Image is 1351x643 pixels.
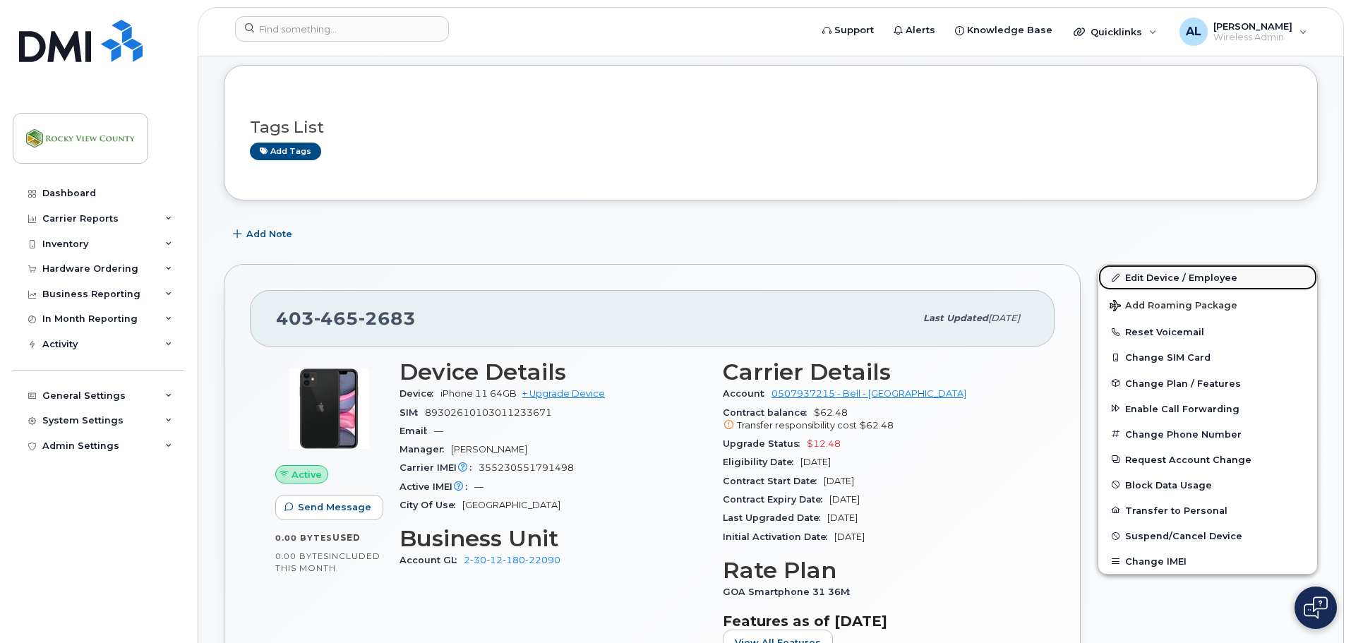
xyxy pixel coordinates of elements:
[400,388,440,399] span: Device
[1064,18,1167,46] div: Quicklinks
[737,420,857,431] span: Transfer responsibility cost
[723,438,807,449] span: Upgrade Status
[332,532,361,543] span: used
[723,613,1029,630] h3: Features as of [DATE]
[276,308,416,329] span: 403
[906,23,935,37] span: Alerts
[400,555,464,565] span: Account GL
[400,462,479,473] span: Carrier IMEI
[1098,265,1317,290] a: Edit Device / Employee
[1098,319,1317,344] button: Reset Voicemail
[440,388,517,399] span: iPhone 11 64GB
[1125,403,1239,414] span: Enable Call Forwarding
[945,16,1062,44] a: Knowledge Base
[723,476,824,486] span: Contract Start Date
[298,500,371,514] span: Send Message
[400,444,451,455] span: Manager
[1213,20,1292,32] span: [PERSON_NAME]
[723,359,1029,385] h3: Carrier Details
[1098,371,1317,396] button: Change Plan / Features
[359,308,416,329] span: 2683
[824,476,854,486] span: [DATE]
[1098,421,1317,447] button: Change Phone Number
[1170,18,1317,46] div: Austin Littmann
[235,16,449,42] input: Find something...
[434,426,443,436] span: —
[400,500,462,510] span: City Of Use
[829,494,860,505] span: [DATE]
[1098,344,1317,370] button: Change SIM Card
[771,388,966,399] a: 0507937215 - Bell - [GEOGRAPHIC_DATA]
[827,512,858,523] span: [DATE]
[807,438,841,449] span: $12.48
[275,495,383,520] button: Send Message
[884,16,945,44] a: Alerts
[1091,26,1142,37] span: Quicklinks
[834,23,874,37] span: Support
[474,481,484,492] span: —
[723,558,1029,583] h3: Rate Plan
[1098,396,1317,421] button: Enable Call Forwarding
[967,23,1052,37] span: Knowledge Base
[451,444,527,455] span: [PERSON_NAME]
[723,407,814,418] span: Contract balance
[1098,498,1317,523] button: Transfer to Personal
[1098,472,1317,498] button: Block Data Usage
[292,468,322,481] span: Active
[723,407,1029,433] span: $62.48
[462,500,560,510] span: [GEOGRAPHIC_DATA]
[1098,523,1317,548] button: Suspend/Cancel Device
[224,222,304,247] button: Add Note
[246,227,292,241] span: Add Note
[400,481,474,492] span: Active IMEI
[988,313,1020,323] span: [DATE]
[1186,23,1201,40] span: AL
[1098,548,1317,574] button: Change IMEI
[250,119,1292,136] h3: Tags List
[1110,300,1237,313] span: Add Roaming Package
[400,526,706,551] h3: Business Unit
[314,308,359,329] span: 465
[723,494,829,505] span: Contract Expiry Date
[723,512,827,523] span: Last Upgraded Date
[723,587,857,597] span: GOA Smartphone 31 36M
[1098,290,1317,319] button: Add Roaming Package
[723,388,771,399] span: Account
[723,531,834,542] span: Initial Activation Date
[287,366,371,451] img: iPhone_11.jpg
[834,531,865,542] span: [DATE]
[400,426,434,436] span: Email
[425,407,552,418] span: 89302610103011233671
[1125,378,1241,388] span: Change Plan / Features
[860,420,894,431] span: $62.48
[250,143,321,160] a: Add tags
[479,462,574,473] span: 355230551791498
[1125,531,1242,541] span: Suspend/Cancel Device
[812,16,884,44] a: Support
[1304,596,1328,619] img: Open chat
[923,313,988,323] span: Last updated
[400,359,706,385] h3: Device Details
[522,388,605,399] a: + Upgrade Device
[1098,447,1317,472] button: Request Account Change
[800,457,831,467] span: [DATE]
[1213,32,1292,43] span: Wireless Admin
[464,555,560,565] a: 2-30-12-180-22090
[723,457,800,467] span: Eligibility Date
[400,407,425,418] span: SIM
[275,551,329,561] span: 0.00 Bytes
[275,533,332,543] span: 0.00 Bytes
